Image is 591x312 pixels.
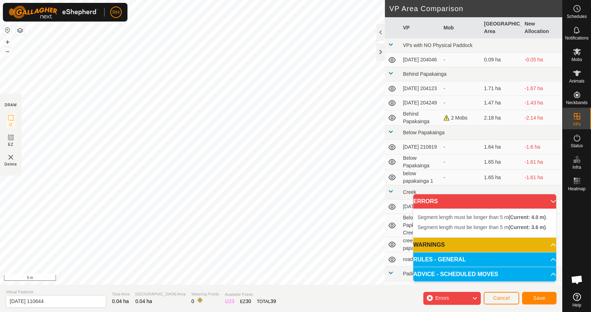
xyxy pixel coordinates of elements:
td: -1.61 ha [522,170,562,185]
div: EZ [240,298,251,305]
button: Reset Map [3,26,12,34]
td: [DATE] 204046 [400,53,441,67]
td: creek to behind papakainga [400,237,441,252]
td: [DATE] 204249 [400,96,441,110]
td: -2.14 ha [522,110,562,126]
td: 1.65 ha [481,170,522,185]
span: Delete [5,162,17,167]
span: [GEOGRAPHIC_DATA] Area [135,291,186,297]
td: -1.61 ha [522,154,562,170]
td: Behind Papakainga [400,110,441,126]
span: Behind Papakainga [403,71,446,77]
span: Below Papakainga [403,130,445,135]
a: Contact Us [288,275,310,282]
th: [GEOGRAPHIC_DATA] Area [481,17,522,38]
span: WARNINGS [413,242,445,248]
span: Errors [435,295,449,301]
span: Available Points [225,292,276,298]
span: Creek [403,189,416,195]
span: Mobs [572,57,582,62]
span: Schedules [567,14,587,19]
td: [DATE] 204123 [400,82,441,96]
span: Total Area [112,291,130,297]
th: Mob [441,17,481,38]
span: Save [533,295,545,301]
span: Status [571,144,583,148]
th: New Allocation [522,17,562,38]
td: 2.18 ha [481,110,522,126]
a: Privacy Policy [253,275,280,282]
span: RH [112,9,120,16]
div: DRAW [5,102,17,108]
p-accordion-header: WARNINGS [413,238,556,252]
td: 1.71 ha [481,82,522,96]
span: Segment length must be longer than 5 m . [418,214,547,220]
p-accordion-header: RULES - GENERAL [413,252,556,267]
div: - [443,85,478,92]
td: road [400,252,441,267]
span: RULES - GENERAL [413,257,466,262]
div: - [443,174,478,181]
td: Below Papkainga Creek [400,214,441,237]
button: Map Layers [16,26,24,35]
div: 2 Mobs [443,114,478,122]
p-accordion-content: ERRORS [413,209,556,237]
span: 30 [246,298,251,304]
span: ADVICE - SCHEDULED MOVES [413,271,498,277]
span: 0.04 ha [135,298,152,304]
span: Paddock 63 [403,271,429,276]
td: -0.05 ha [522,53,562,67]
h2: VP Area Comparison [389,4,562,13]
td: [DATE] 210819 [400,140,441,154]
td: [DATE] 204538 [400,200,441,214]
a: Open chat [566,269,588,290]
span: 0 [191,298,194,304]
td: -1.67 ha [522,82,562,96]
span: 0.04 ha [112,298,129,304]
td: [DATE] 125055 [400,281,441,295]
div: - [443,143,478,151]
div: - [443,99,478,107]
span: Animals [569,79,585,83]
td: 1.65 ha [481,154,522,170]
span: ERRORS [413,199,438,204]
td: -1.6 ha [522,140,562,154]
span: 39 [270,298,276,304]
span: Heatmap [568,187,586,191]
img: Gallagher Logo [9,6,98,19]
span: EZ [8,142,14,147]
div: IZ [225,298,234,305]
span: 23 [229,298,234,304]
button: Save [522,292,557,304]
p-accordion-header: ADVICE - SCHEDULED MOVES [413,267,556,281]
span: Cancel [493,295,510,301]
td: 1.64 ha [481,140,522,154]
img: VP [6,153,15,162]
span: Help [572,303,581,307]
td: below papakainga 1 [400,170,441,185]
a: Help [563,290,591,310]
p-accordion-header: ERRORS [413,194,556,209]
span: Virtual Paddock [6,289,106,295]
span: IZ [9,122,13,127]
div: TOTAL [257,298,276,305]
span: Segment length must be longer than 5 m . [418,224,547,230]
button: Cancel [484,292,519,304]
b: (Current: 3.6 m) [508,224,546,230]
td: 1.47 ha [481,96,522,110]
div: training [443,284,478,292]
button: – [3,47,12,56]
span: Notifications [565,36,588,40]
span: Watering Points [191,291,219,297]
span: VPs with NO Physical Paddock [403,42,473,48]
div: - [443,158,478,166]
td: Below Papakainga [400,154,441,170]
b: (Current: 4.0 m) [508,214,546,220]
th: VP [400,17,441,38]
span: Infra [572,165,581,169]
span: Neckbands [566,101,587,105]
button: + [3,38,12,46]
span: VPs [573,122,581,126]
td: -1.43 ha [522,96,562,110]
td: 0.09 ha [481,53,522,67]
